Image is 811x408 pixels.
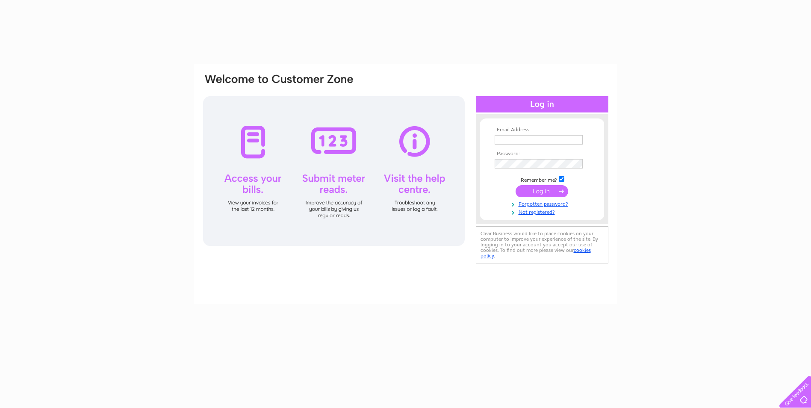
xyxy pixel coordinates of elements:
[495,199,592,207] a: Forgotten password?
[492,175,592,183] td: Remember me?
[492,151,592,157] th: Password:
[476,226,608,263] div: Clear Business would like to place cookies on your computer to improve your experience of the sit...
[516,185,568,197] input: Submit
[481,247,591,259] a: cookies policy
[495,207,592,216] a: Not registered?
[492,127,592,133] th: Email Address:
